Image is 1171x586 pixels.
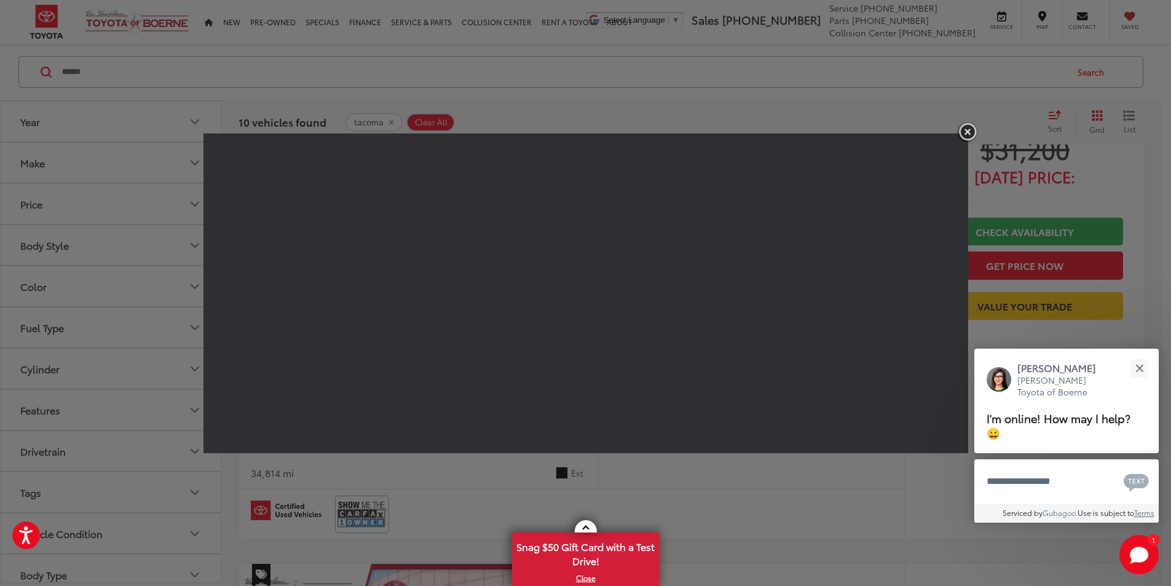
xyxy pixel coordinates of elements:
span: Serviced by [1003,507,1043,518]
svg: Start Chat [1119,535,1159,574]
div: Close[PERSON_NAME][PERSON_NAME] Toyota of BoerneI'm online! How may I help? 😀Type your messageCha... [974,349,1159,523]
p: [PERSON_NAME] Toyota of Boerne [1017,374,1108,398]
span: Use is subject to [1078,507,1134,518]
svg: Text [1124,472,1149,492]
button: Toggle Chat Window [1119,535,1159,574]
img: close.png [956,122,979,142]
button: Chat with SMS [1120,467,1153,495]
textarea: Type your message [974,459,1159,504]
p: [PERSON_NAME] [1017,361,1108,374]
span: I'm online! How may I help? 😀 [987,410,1130,441]
button: Close [956,122,979,142]
span: Snag $50 Gift Card with a Test Drive! [513,534,658,571]
span: 1 [1152,537,1155,542]
a: Gubagoo. [1043,507,1078,518]
button: Close [1126,355,1153,381]
a: Terms [1134,507,1154,518]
